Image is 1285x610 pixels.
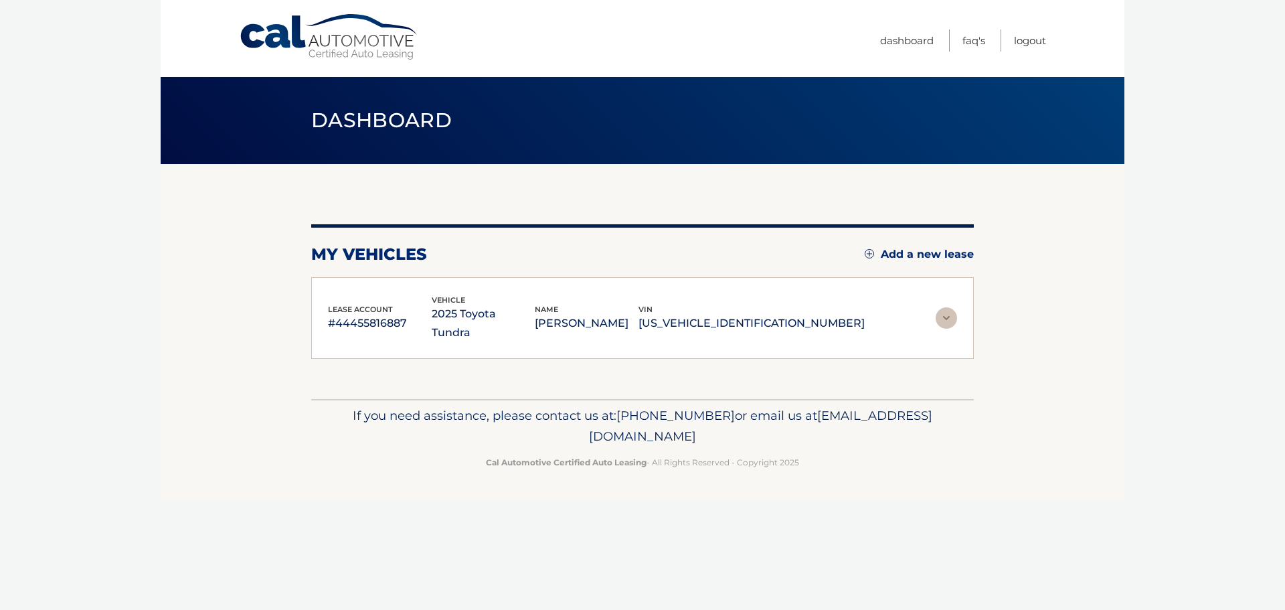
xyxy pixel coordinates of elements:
p: If you need assistance, please contact us at: or email us at [320,405,965,448]
span: vehicle [432,295,465,305]
h2: my vehicles [311,244,427,264]
strong: Cal Automotive Certified Auto Leasing [486,457,647,467]
a: Add a new lease [865,248,974,261]
a: Logout [1014,29,1046,52]
img: add.svg [865,249,874,258]
a: Dashboard [880,29,934,52]
p: [PERSON_NAME] [535,314,638,333]
p: 2025 Toyota Tundra [432,305,535,342]
span: Dashboard [311,108,452,133]
img: accordion-rest.svg [936,307,957,329]
p: [US_VEHICLE_IDENTIFICATION_NUMBER] [638,314,865,333]
a: FAQ's [962,29,985,52]
span: name [535,305,558,314]
span: vin [638,305,653,314]
p: - All Rights Reserved - Copyright 2025 [320,455,965,469]
span: lease account [328,305,393,314]
a: Cal Automotive [239,13,420,61]
span: [PHONE_NUMBER] [616,408,735,423]
p: #44455816887 [328,314,432,333]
